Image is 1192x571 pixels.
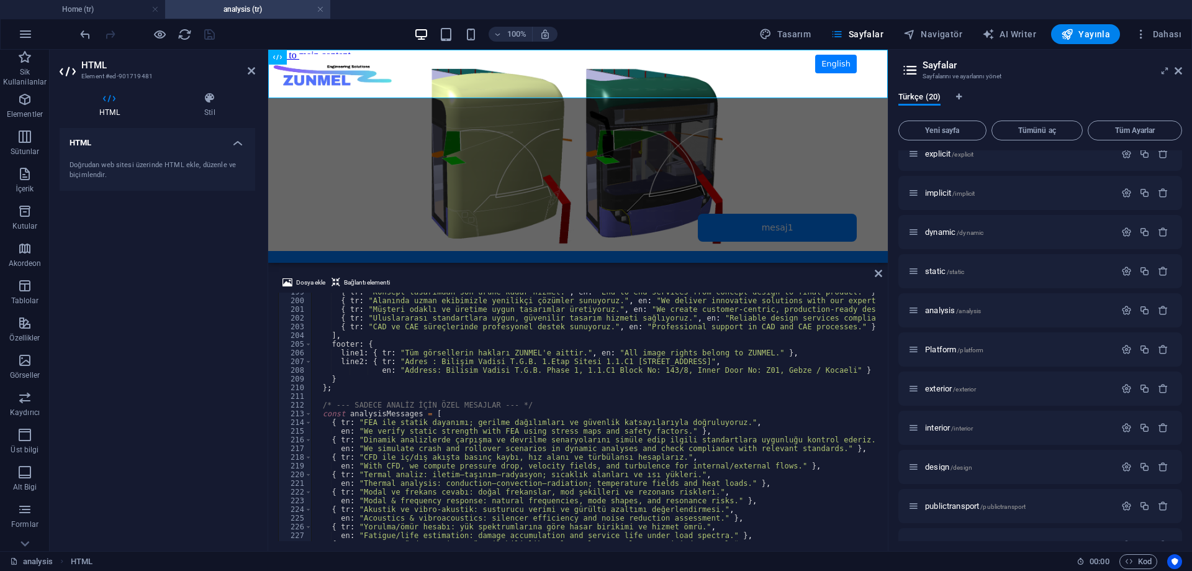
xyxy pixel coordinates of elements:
p: Akordeon [9,258,42,268]
div: Çoğalt [1139,305,1150,316]
div: Çoğalt [1139,462,1150,472]
div: 201 [279,305,312,314]
div: Çoğalt [1139,188,1150,198]
div: Ayarlar [1121,423,1132,433]
span: Tüm Ayarlar [1093,127,1176,134]
div: static/static [921,267,1115,275]
h2: HTML [81,60,255,71]
div: Çoğalt [1139,344,1150,355]
div: Ayarlar [1121,188,1132,198]
div: 204 [279,331,312,340]
div: 206 [279,349,312,357]
i: Sayfayı yeniden yükleyin [178,27,192,42]
div: Sil [1158,462,1168,472]
span: /explicit [952,151,973,158]
div: 209 [279,375,312,383]
div: Sil [1158,305,1168,316]
button: Tümünü aç [991,121,1083,140]
button: AI Writer [977,24,1041,44]
div: Çoğalt [1139,148,1150,159]
div: Ayarlar [1121,462,1132,472]
p: Görseller [10,370,40,380]
button: Tasarım [754,24,816,44]
button: 100% [489,27,533,42]
span: Kod [1125,554,1152,569]
div: 208 [279,366,312,375]
span: interior [925,423,973,432]
div: Sil [1158,266,1168,276]
span: Dosya ekle [296,275,325,290]
p: Kaydırıcı [10,408,40,418]
span: Yeni sayfa [904,127,981,134]
span: AI Writer [982,28,1036,40]
button: Yeni sayfa [898,121,987,140]
div: Ayarlar [1121,383,1132,394]
h3: Sayfalarını ve ayarlarını yönet [923,71,1157,82]
p: Alt Bigi [13,482,37,492]
div: 221 [279,479,312,488]
nav: breadcrumb [71,554,93,569]
div: Sil [1158,383,1168,394]
h4: HTML [60,92,165,118]
span: /interior [951,425,973,432]
p: Tablolar [11,296,39,306]
button: Ön izleme modundan çıkıp düzenlemeye devam etmek için buraya tıklayın [152,27,167,42]
div: 211 [279,392,312,401]
a: Seçimi iptal etmek için tıkla. Sayfaları açmak için çift tıkla [10,554,53,569]
button: reload [177,27,192,42]
div: Sil [1158,344,1168,355]
p: Kutular [12,221,38,231]
span: Sayfalar [831,28,883,40]
div: Doğrudan web sitesi üzerinde HTML ekle, düzenle ve biçimlendir. [70,160,245,181]
h4: HTML [60,128,255,150]
button: Yayınla [1051,24,1120,44]
span: Seçmek için tıkla. Düzenlemek için çift tıkla [71,554,93,569]
div: Ayarlar [1121,344,1132,355]
div: 226 [279,523,312,531]
button: Kod [1119,554,1157,569]
div: 223 [279,496,312,505]
h6: Oturum süresi [1077,554,1109,569]
span: /publictransport [980,503,1026,510]
div: Sil [1158,227,1168,237]
p: Elementler [7,109,43,119]
div: dynamic/dynamic [921,228,1115,236]
span: : [1098,557,1100,566]
div: exterior/exterior [921,385,1115,393]
div: Dil Sekmeleri [898,92,1182,116]
h4: Stil [165,92,255,118]
div: 216 [279,436,312,444]
div: 214 [279,418,312,427]
button: Bağlantı elementi [330,275,392,290]
i: Geri al: HTML'yi değiştir (Ctrl+Z) [78,27,93,42]
div: 203 [279,322,312,331]
span: Türkçe (20) [898,89,941,107]
p: Özellikler [9,333,40,343]
div: 202 [279,314,312,322]
button: Dosya ekle [281,275,327,290]
button: Usercentrics [1167,554,1182,569]
span: Navigatör [903,28,962,40]
div: 225 [279,514,312,523]
div: Çoğalt [1139,266,1150,276]
div: Çoğalt [1139,423,1150,433]
div: 205 [279,340,312,349]
div: 218 [279,453,312,462]
div: 227 [279,531,312,540]
div: Tasarım (Ctrl+Alt+Y) [754,24,816,44]
h3: Element #ed-901719481 [81,71,230,82]
div: Ayarlar [1121,266,1132,276]
span: Yayınla [1061,28,1110,40]
h6: 100% [507,27,527,42]
div: 222 [279,488,312,496]
div: Sil [1158,501,1168,511]
div: Çoğalt [1139,383,1150,394]
span: Tümünü aç [997,127,1078,134]
button: Dahası [1130,24,1186,44]
div: Ayarlar [1121,540,1132,550]
div: 207 [279,357,312,366]
p: Sütunlar [11,147,40,157]
div: Çoğalt [1139,501,1150,511]
div: Platform/platform [921,345,1115,354]
div: Çoğalt [1139,540,1150,550]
